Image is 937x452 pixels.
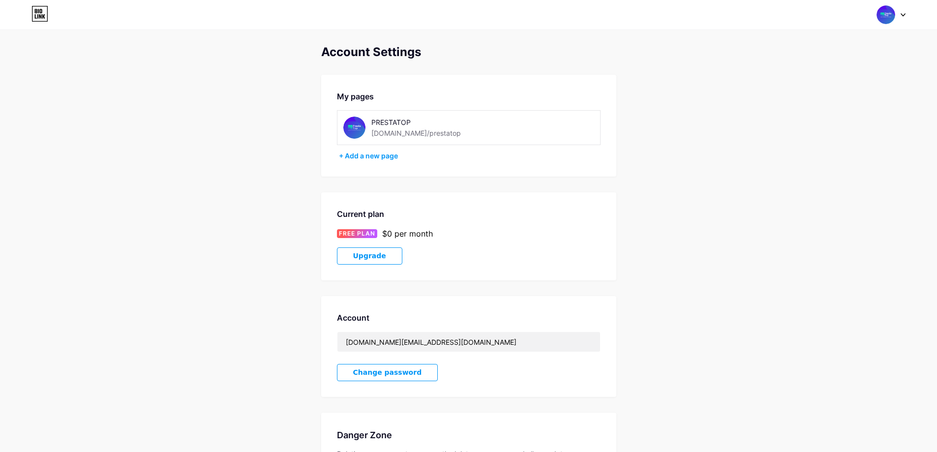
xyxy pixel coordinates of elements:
div: PRESTATOP [371,117,500,127]
div: My pages [337,90,601,102]
button: Change password [337,364,438,381]
span: FREE PLAN [339,229,375,238]
div: $0 per month [382,228,433,240]
div: Danger Zone [337,428,601,442]
input: Email [337,332,600,352]
img: prestatop [343,117,365,139]
div: Account [337,312,601,324]
div: Account Settings [321,45,616,59]
img: prestatop [877,5,895,24]
div: + Add a new page [339,151,601,161]
span: Upgrade [353,252,386,260]
div: Current plan [337,208,601,220]
span: Change password [353,368,422,377]
button: Upgrade [337,247,402,265]
div: [DOMAIN_NAME]/prestatop [371,128,461,138]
